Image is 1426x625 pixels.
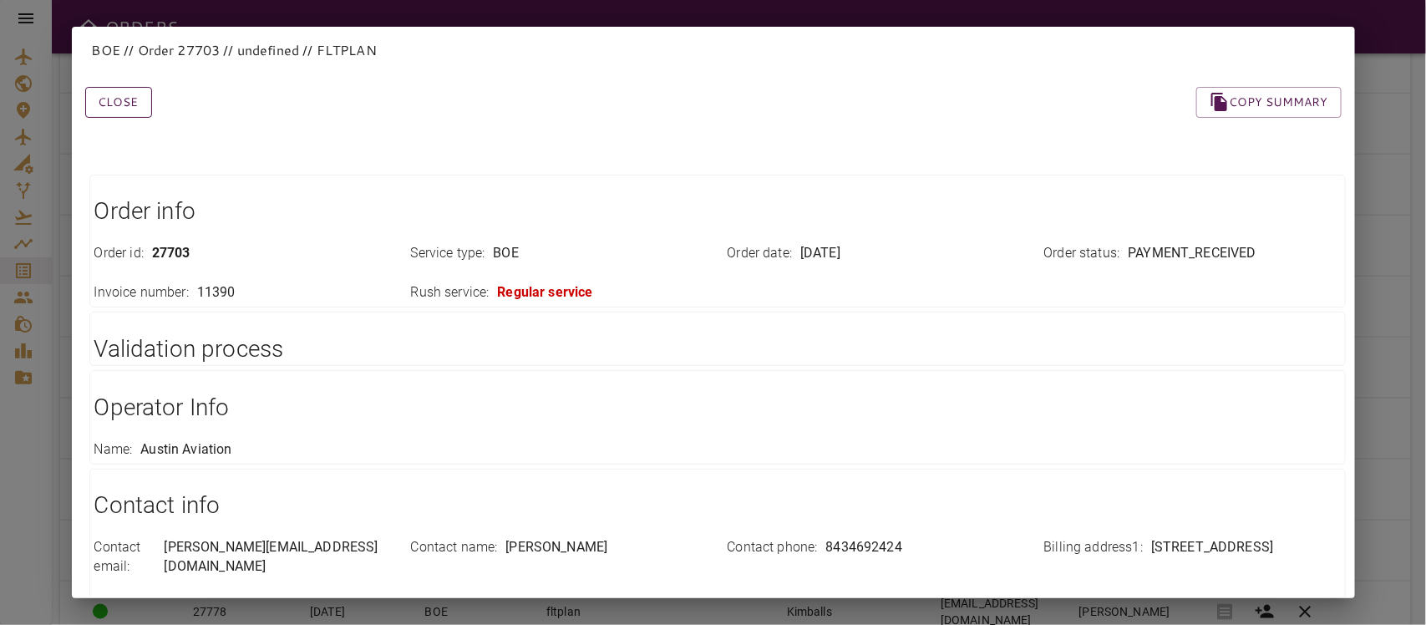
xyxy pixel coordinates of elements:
p: Contact email : [94,538,156,577]
h1: Order info [94,195,1341,228]
p: Contact name : [411,538,498,557]
p: Rush service : [411,283,490,302]
p: PAYMENT_RECEIVED [1128,244,1256,263]
p: Billing state : [728,597,801,616]
p: 27703 [152,244,190,263]
p: [PERSON_NAME][EMAIL_ADDRESS][DOMAIN_NAME] [164,538,390,577]
p: Name : [94,440,133,460]
p: BOE // Order 27703 // undefined // FLTPLAN [92,40,1335,60]
h1: Validation process [94,333,1341,366]
p: Service type : [411,244,485,263]
p: [GEOGRAPHIC_DATA] [1117,597,1246,616]
p: Order date : [728,244,793,263]
p: Order id : [94,244,144,263]
p: Billing country : [411,597,500,616]
p: [DATE] [800,244,840,263]
p: Billing address1 : [1044,538,1144,557]
p: Invoice number : [94,283,189,302]
p: 8434692424 [826,538,903,557]
p: BOE [493,244,518,263]
p: Order status : [1044,244,1120,263]
h1: Contact info [94,489,1341,522]
p: Regular service [497,283,592,302]
p: Billing city : [1044,597,1109,616]
p: Contact phone : [728,538,818,557]
h1: Operator Info [94,391,1341,424]
p: 11390 [197,283,236,302]
button: Close [85,87,152,118]
p: Billing address2 : [94,597,194,616]
p: [GEOGRAPHIC_DATA] [508,597,637,616]
p: [PERSON_NAME] [505,538,607,557]
p: Austin Aviation [140,440,231,460]
p: [STREET_ADDRESS] [1151,538,1273,557]
p: SC - [US_STATE] [809,597,906,616]
button: Copy summary [1196,87,1342,118]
